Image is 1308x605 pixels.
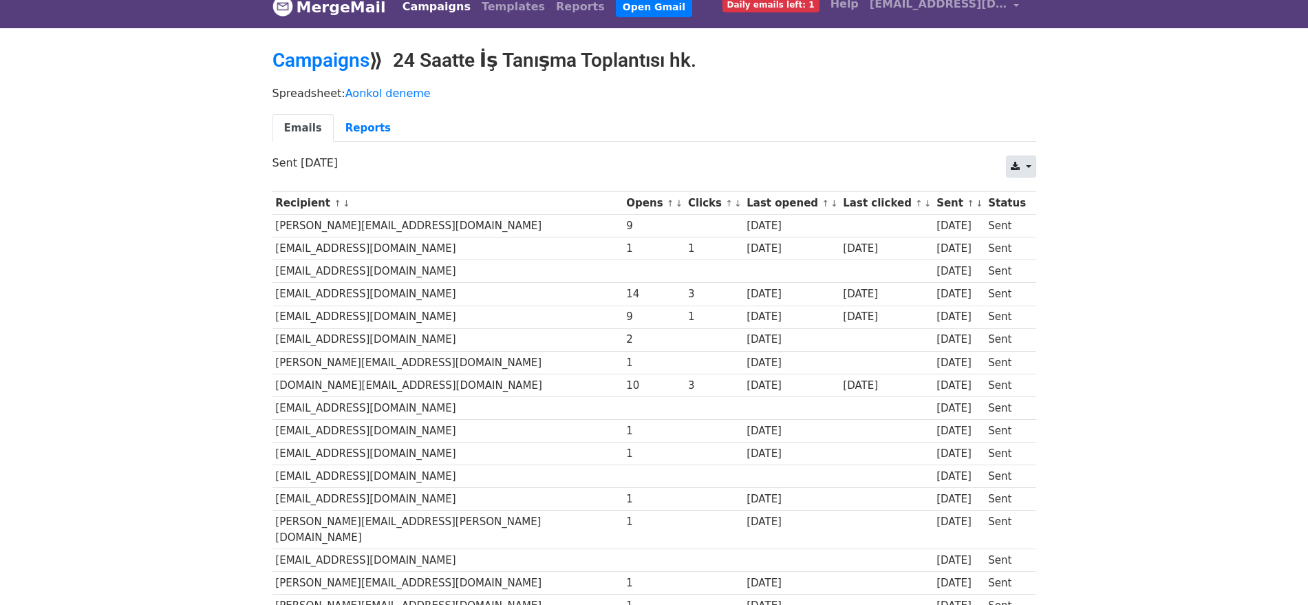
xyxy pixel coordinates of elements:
th: Opens [623,192,685,215]
div: [DATE] [936,218,982,234]
th: Last clicked [840,192,934,215]
td: Sent [985,396,1029,419]
td: Sent [985,488,1029,511]
td: Sent [985,572,1029,595]
a: ↑ [334,198,341,209]
div: [DATE] [936,332,982,348]
a: ↑ [967,198,974,209]
div: [DATE] [747,446,836,462]
div: [DATE] [936,355,982,371]
div: [DATE] [936,264,982,279]
td: [EMAIL_ADDRESS][DOMAIN_NAME] [272,465,623,488]
td: Sent [985,465,1029,488]
div: [DATE] [936,469,982,485]
th: Clicks [685,192,743,215]
td: [EMAIL_ADDRESS][DOMAIN_NAME] [272,237,623,260]
a: ↑ [822,198,829,209]
div: [DATE] [747,286,836,302]
div: 3 [688,286,740,302]
div: 1 [626,514,681,530]
div: [DATE] [936,553,982,569]
div: 1 [626,446,681,462]
p: Sent [DATE] [272,156,1036,170]
div: 14 [626,286,681,302]
div: [DATE] [747,423,836,439]
a: Reports [334,114,403,142]
td: [EMAIL_ADDRESS][DOMAIN_NAME] [272,306,623,328]
p: Spreadsheet: [272,86,1036,100]
div: 9 [626,309,681,325]
a: ↓ [830,198,838,209]
div: [DATE] [843,241,930,257]
a: Emails [272,114,334,142]
a: ↓ [343,198,350,209]
a: Aonkol deneme [345,87,431,100]
div: [DATE] [936,514,982,530]
a: ↓ [676,198,683,209]
div: [DATE] [936,423,982,439]
div: [DATE] [936,309,982,325]
td: Sent [985,443,1029,465]
div: [DATE] [747,218,836,234]
a: ↓ [924,198,932,209]
div: 3 [688,378,740,394]
div: 1 [688,241,740,257]
th: Status [985,192,1029,215]
a: ↓ [976,198,983,209]
td: Sent [985,374,1029,396]
div: [DATE] [843,309,930,325]
h2: ⟫ 24 Saatte İş Tanışma Toplantısı hk. [272,49,1036,72]
div: [DATE] [936,378,982,394]
div: 9 [626,218,681,234]
td: Sent [985,328,1029,351]
div: [DATE] [747,309,836,325]
div: [DATE] [747,378,836,394]
td: [EMAIL_ADDRESS][DOMAIN_NAME] [272,260,623,283]
td: Sent [985,351,1029,374]
div: [DATE] [747,514,836,530]
td: [EMAIL_ADDRESS][DOMAIN_NAME] [272,283,623,306]
div: 1 [626,241,681,257]
td: Sent [985,420,1029,443]
td: [EMAIL_ADDRESS][DOMAIN_NAME] [272,396,623,419]
th: Recipient [272,192,623,215]
div: [DATE] [936,241,982,257]
div: [DATE] [843,286,930,302]
td: Sent [985,215,1029,237]
td: [PERSON_NAME][EMAIL_ADDRESS][PERSON_NAME][DOMAIN_NAME] [272,511,623,549]
td: [PERSON_NAME][EMAIL_ADDRESS][DOMAIN_NAME] [272,572,623,595]
td: Sent [985,237,1029,260]
div: [DATE] [936,286,982,302]
div: 1 [626,491,681,507]
div: [DATE] [747,355,836,371]
td: Sent [985,283,1029,306]
td: Sent [985,260,1029,283]
div: 1 [626,355,681,371]
th: Sent [933,192,985,215]
a: ↓ [734,198,742,209]
a: ↑ [725,198,733,209]
div: 1 [688,309,740,325]
a: ↑ [667,198,674,209]
td: Sent [985,549,1029,572]
td: [EMAIL_ADDRESS][DOMAIN_NAME] [272,420,623,443]
td: [DOMAIN_NAME][EMAIL_ADDRESS][DOMAIN_NAME] [272,374,623,396]
div: [DATE] [747,491,836,507]
div: [DATE] [936,575,982,591]
a: Campaigns [272,49,369,72]
div: 2 [626,332,681,348]
div: 1 [626,423,681,439]
div: [DATE] [936,446,982,462]
div: [DATE] [936,491,982,507]
td: [PERSON_NAME][EMAIL_ADDRESS][DOMAIN_NAME] [272,215,623,237]
td: Sent [985,306,1029,328]
td: [EMAIL_ADDRESS][DOMAIN_NAME] [272,328,623,351]
td: [EMAIL_ADDRESS][DOMAIN_NAME] [272,443,623,465]
div: [DATE] [747,575,836,591]
td: [EMAIL_ADDRESS][DOMAIN_NAME] [272,549,623,572]
div: [DATE] [843,378,930,394]
td: [PERSON_NAME][EMAIL_ADDRESS][DOMAIN_NAME] [272,351,623,374]
div: [DATE] [747,241,836,257]
th: Last opened [743,192,839,215]
a: ↑ [915,198,923,209]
